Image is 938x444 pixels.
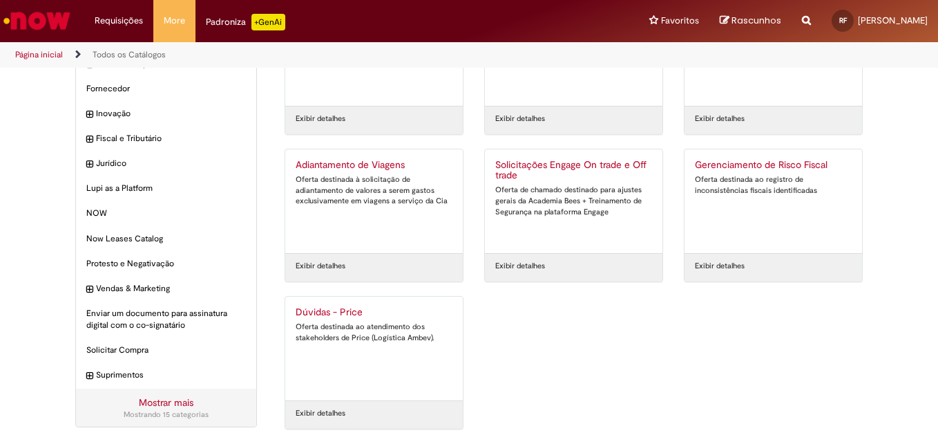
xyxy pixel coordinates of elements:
[86,183,246,194] span: Lupi as a Platform
[96,158,246,169] span: Jurídico
[285,149,463,253] a: Adiantamento de Viagens Oferta destinada à solicitação de adiantamento de valores a serem gastos ...
[485,149,662,253] a: Solicitações Engage On trade e Off trade Oferta de chamado destinado para ajustes gerais da Acade...
[93,49,166,60] a: Todos os Catálogos
[10,42,615,68] ul: Trilhas de página
[76,1,256,388] ul: Categorias
[86,233,246,245] span: Now Leases Catalog
[86,369,93,383] i: expandir categoria Suprimentos
[96,283,246,295] span: Vendas & Marketing
[296,174,452,207] div: Oferta destinada à solicitação de adiantamento de valores a serem gastos exclusivamente em viagen...
[96,133,246,145] span: Fiscal e Tributário
[695,160,852,171] h2: Gerenciamento de Risco Fiscal
[96,369,246,381] span: Suprimentos
[76,101,256,127] div: expandir categoria Inovação Inovação
[251,14,285,30] p: +GenAi
[164,14,185,28] span: More
[296,322,452,343] div: Oferta destinada ao atendimento dos stakeholders de Price (Logística Ambev).
[296,113,345,124] a: Exibir detalhes
[76,362,256,388] div: expandir categoria Suprimentos Suprimentos
[86,344,246,356] span: Solicitar Compra
[86,83,246,95] span: Fornecedor
[285,297,463,400] a: Dúvidas - Price Oferta destinada ao atendimento dos stakeholders de Price (Logística Ambev).
[839,16,847,25] span: RF
[76,176,256,201] div: Lupi as a Platform
[695,174,852,196] div: Oferta destinada ao registro de inconsistências fiscais identificadas
[76,76,256,102] div: Fornecedor
[695,261,745,272] a: Exibir detalhes
[86,409,246,420] div: Mostrando 15 categorias
[86,308,246,331] span: Enviar um documento para assinatura digital com o co-signatário
[86,133,93,147] i: expandir categoria Fiscal e Tributário
[720,15,781,28] a: Rascunhos
[495,113,545,124] a: Exibir detalhes
[86,283,93,297] i: expandir categoria Vendas & Marketing
[296,261,345,272] a: Exibir detalhes
[86,207,246,219] span: NOW
[1,7,73,35] img: ServiceNow
[76,226,256,252] div: Now Leases Catalog
[695,113,745,124] a: Exibir detalhes
[15,49,63,60] a: Página inicial
[731,14,781,27] span: Rascunhos
[95,14,143,28] span: Requisições
[86,258,246,270] span: Protesto e Negativação
[86,158,93,172] i: expandir categoria Jurídico
[76,151,256,176] div: expandir categoria Jurídico Jurídico
[76,201,256,226] div: NOW
[139,396,193,409] a: Mostrar mais
[296,160,452,171] h2: Adiantamento de Viagens
[296,408,345,419] a: Exibir detalhes
[76,276,256,302] div: expandir categoria Vendas & Marketing Vendas & Marketing
[495,160,652,182] h2: Solicitações Engage On trade e Off trade
[76,301,256,338] div: Enviar um documento para assinatura digital com o co-signatário
[86,108,93,122] i: expandir categoria Inovação
[858,15,928,26] span: [PERSON_NAME]
[495,261,545,272] a: Exibir detalhes
[206,14,285,30] div: Padroniza
[76,126,256,151] div: expandir categoria Fiscal e Tributário Fiscal e Tributário
[495,185,652,217] div: Oferta de chamado destinado para ajustes gerais da Academia Bees + Treinamento de Segurança na pl...
[661,14,699,28] span: Favoritos
[76,337,256,363] div: Solicitar Compra
[296,307,452,318] h2: Dúvidas - Price
[96,108,246,120] span: Inovação
[76,251,256,277] div: Protesto e Negativação
[685,149,862,253] a: Gerenciamento de Risco Fiscal Oferta destinada ao registro de inconsistências fiscais identificadas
